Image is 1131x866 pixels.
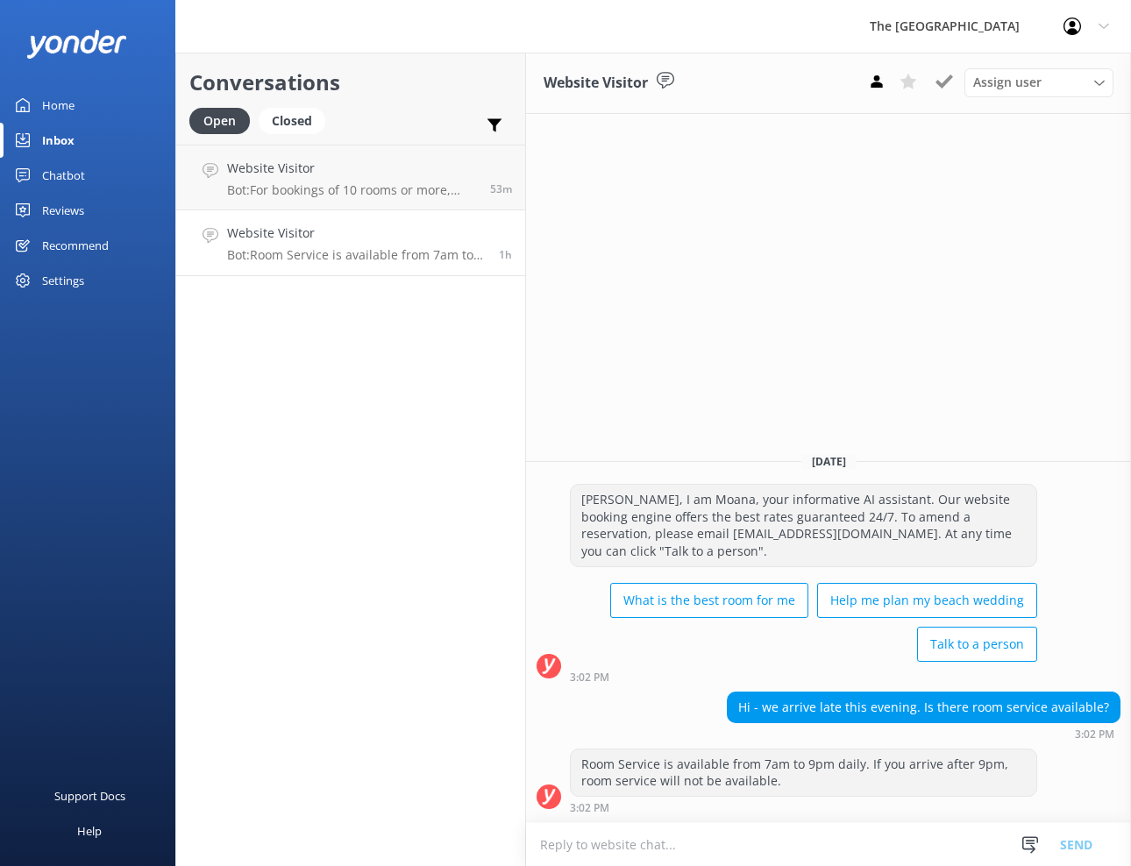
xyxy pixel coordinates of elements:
[26,30,127,59] img: yonder-white-logo.png
[801,454,857,469] span: [DATE]
[964,68,1113,96] div: Assign User
[227,247,486,263] p: Bot: Room Service is available from 7am to 9pm daily. If you arrive after 9pm, room service will ...
[42,158,85,193] div: Chatbot
[176,145,525,210] a: Website VisitorBot:For bookings of 10 rooms or more, please contact us directly with your specifi...
[259,110,334,130] a: Closed
[917,627,1037,662] button: Talk to a person
[42,193,84,228] div: Reviews
[227,182,477,198] p: Bot: For bookings of 10 rooms or more, please contact us directly with your specific requirements...
[42,228,109,263] div: Recommend
[973,73,1042,92] span: Assign user
[54,778,125,813] div: Support Docs
[259,108,325,134] div: Closed
[77,813,102,848] div: Help
[189,110,259,130] a: Open
[1075,729,1114,740] strong: 3:02 PM
[544,72,648,95] h3: Website Visitor
[490,181,512,196] span: Sep 02 2025 06:03pm (UTC -10:00) Pacific/Honolulu
[189,66,512,99] h2: Conversations
[571,749,1036,796] div: Room Service is available from 7am to 9pm daily. If you arrive after 9pm, room service will not b...
[42,88,75,123] div: Home
[42,123,75,158] div: Inbox
[610,583,808,618] button: What is the best room for me
[727,728,1120,740] div: Sep 02 2025 05:02pm (UTC -10:00) Pacific/Honolulu
[570,801,1037,813] div: Sep 02 2025 05:02pm (UTC -10:00) Pacific/Honolulu
[42,263,84,298] div: Settings
[570,672,609,683] strong: 3:02 PM
[570,671,1037,683] div: Sep 02 2025 05:02pm (UTC -10:00) Pacific/Honolulu
[227,159,477,178] h4: Website Visitor
[817,583,1037,618] button: Help me plan my beach wedding
[728,692,1120,722] div: Hi - we arrive late this evening. Is there room service available?
[227,224,486,243] h4: Website Visitor
[570,803,609,813] strong: 3:02 PM
[571,485,1036,565] div: [PERSON_NAME], I am Moana, your informative AI assistant. Our website booking engine offers the b...
[189,108,250,134] div: Open
[499,247,512,262] span: Sep 02 2025 05:02pm (UTC -10:00) Pacific/Honolulu
[176,210,525,276] a: Website VisitorBot:Room Service is available from 7am to 9pm daily. If you arrive after 9pm, room...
